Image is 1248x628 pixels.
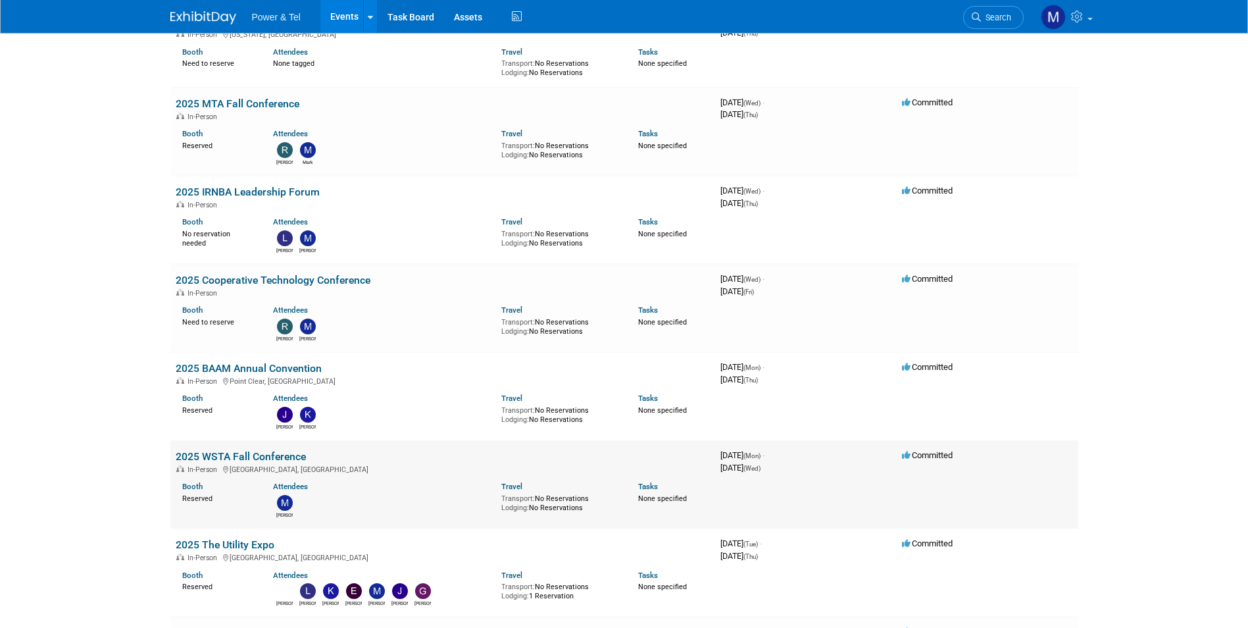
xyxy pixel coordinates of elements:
img: Lydia Lott [277,230,293,246]
span: Power & Tel [252,12,301,22]
span: - [762,97,764,107]
a: 2025 Cooperative Technology Conference [176,274,370,286]
div: No Reservations 1 Reservation [501,580,618,600]
img: Kevin Wilkes [323,583,339,599]
a: Tasks [638,47,658,57]
span: (Wed) [743,276,761,283]
span: [DATE] [720,274,764,284]
a: Attendees [273,394,308,403]
a: Booth [182,571,203,580]
span: Transport: [501,406,535,415]
img: In-Person Event [176,465,184,472]
a: Tasks [638,305,658,315]
span: (Thu) [743,200,758,207]
span: Transport: [501,142,535,150]
img: In-Person Event [176,113,184,119]
a: Travel [501,571,522,580]
span: (Mon) [743,364,761,371]
a: 2025 BAAM Annual Convention [176,362,322,375]
a: Travel [501,305,522,315]
a: 2025 The Utility Expo [176,538,274,551]
a: Booth [182,394,203,403]
span: Committed [902,186,953,196]
div: No Reservations No Reservations [501,57,618,77]
a: Attendees [273,129,308,138]
span: (Wed) [743,99,761,107]
div: Rob Sanders [276,599,293,607]
div: None tagged [273,57,491,68]
span: None specified [638,142,687,150]
span: (Thu) [743,377,758,384]
div: No reservation needed [182,227,254,248]
a: Travel [501,217,522,226]
span: In-Person [187,289,221,298]
span: In-Person [187,201,221,209]
a: Tasks [638,217,658,226]
span: Transport: [501,59,535,68]
a: Tasks [638,129,658,138]
a: Attendees [273,482,308,491]
span: [DATE] [720,286,754,296]
a: Travel [501,129,522,138]
img: Michael Mackeben [300,230,316,246]
span: None specified [638,494,687,503]
div: Reserved [182,404,254,415]
div: Need to reserve [182,57,254,68]
span: Transport: [501,230,535,238]
div: Reserved [182,580,254,592]
div: No Reservations No Reservations [501,315,618,336]
a: Attendees [273,217,308,226]
a: Booth [182,482,203,491]
span: [DATE] [720,538,762,548]
img: In-Person Event [176,30,184,37]
span: - [762,274,764,284]
a: 2025 MTA Fall Conference [176,97,299,110]
span: In-Person [187,113,221,121]
a: 2025 WSTA Fall Conference [176,450,306,463]
span: [DATE] [720,450,764,460]
span: [DATE] [720,362,764,372]
img: Robert Zuzek [277,142,293,158]
div: Mark Longtin [299,158,316,166]
img: ExhibitDay [170,11,236,24]
span: Lodging: [501,68,529,77]
span: (Wed) [743,465,761,472]
span: Committed [902,538,953,548]
img: In-Person Event [176,201,184,207]
span: Lodging: [501,327,529,336]
div: James Jones [276,423,293,431]
img: Lydia Lott [300,583,316,599]
div: Michael Mackeben [299,334,316,342]
span: In-Person [187,554,221,562]
div: Kevin Wilkes [299,423,316,431]
a: Booth [182,129,203,138]
div: Mike Kruszewski [368,599,385,607]
span: Transport: [501,583,535,591]
a: Attendees [273,47,308,57]
div: Edward Sudina [345,599,362,607]
span: (Thu) [743,111,758,118]
div: Need to reserve [182,315,254,327]
span: Committed [902,450,953,460]
div: Robert Zuzek [276,158,293,166]
a: 2025 IRNBA Leadership Forum [176,186,320,198]
span: [DATE] [720,463,761,473]
span: In-Person [187,377,221,386]
span: [DATE] [720,198,758,208]
a: Travel [501,394,522,403]
span: [DATE] [720,375,758,384]
div: Lydia Lott [276,246,293,254]
span: None specified [638,59,687,68]
span: (Fri) [743,288,754,296]
span: - [760,538,762,548]
span: [DATE] [720,551,758,561]
span: Committed [902,274,953,284]
div: [GEOGRAPHIC_DATA], [GEOGRAPHIC_DATA] [176,552,710,562]
span: (Wed) [743,188,761,195]
div: No Reservations No Reservations [501,139,618,159]
img: Jason Cook [392,583,408,599]
a: Attendees [273,571,308,580]
span: In-Person [187,30,221,39]
a: Search [963,6,1024,29]
span: [DATE] [720,97,764,107]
